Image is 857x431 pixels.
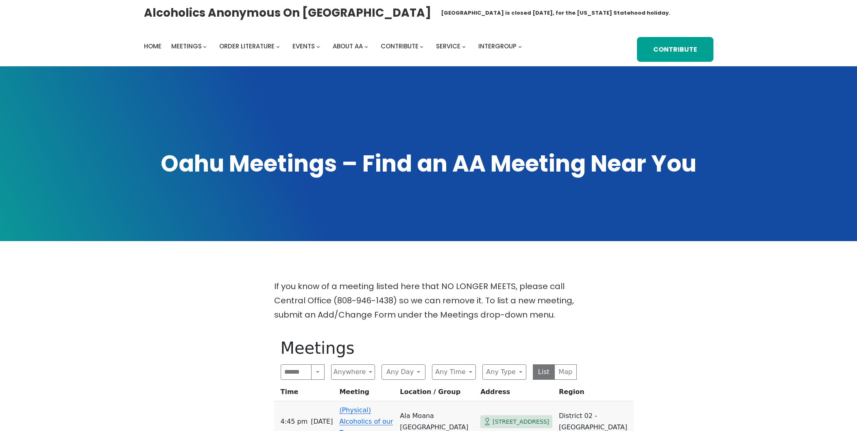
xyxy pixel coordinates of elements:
button: List [533,364,555,380]
h1: Oahu Meetings – Find an AA Meeting Near You [144,148,713,179]
nav: Intergroup [144,41,525,52]
a: Service [436,41,460,52]
button: Any Day [382,364,425,380]
th: Meeting [336,386,397,401]
button: Intergroup submenu [518,45,522,48]
th: Time [274,386,336,401]
a: About AA [333,41,363,52]
button: Service submenu [462,45,466,48]
button: Map [554,364,577,380]
a: Events [292,41,315,52]
a: Intergroup [478,41,517,52]
h1: Meetings [281,338,577,358]
a: Meetings [171,41,202,52]
th: Address [477,386,556,401]
button: Any Type [482,364,526,380]
button: Events submenu [316,45,320,48]
span: Meetings [171,42,202,50]
th: Location / Group [397,386,477,401]
span: About AA [333,42,363,50]
span: [STREET_ADDRESS] [493,417,549,427]
span: [DATE] [311,416,333,427]
input: Search [281,364,312,380]
a: Home [144,41,161,52]
th: Region [556,386,634,401]
span: Order Literature [219,42,275,50]
a: Contribute [381,41,419,52]
button: About AA submenu [364,45,368,48]
button: Search [311,364,324,380]
p: If you know of a meeting listed here that NO LONGER MEETS, please call Central Office (808-946-14... [274,279,583,322]
span: Intergroup [478,42,517,50]
button: Any Time [432,364,476,380]
span: Contribute [381,42,419,50]
button: Contribute submenu [420,45,423,48]
span: Service [436,42,460,50]
span: Events [292,42,315,50]
h1: [GEOGRAPHIC_DATA] is closed [DATE], for the [US_STATE] Statehood holiday. [441,9,670,17]
a: Alcoholics Anonymous on [GEOGRAPHIC_DATA] [144,3,431,23]
button: Anywhere [331,364,375,380]
button: Order Literature submenu [276,45,280,48]
button: Meetings submenu [203,45,207,48]
span: Home [144,42,161,50]
a: Contribute [637,37,713,62]
span: 4:45 PM [281,416,308,427]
